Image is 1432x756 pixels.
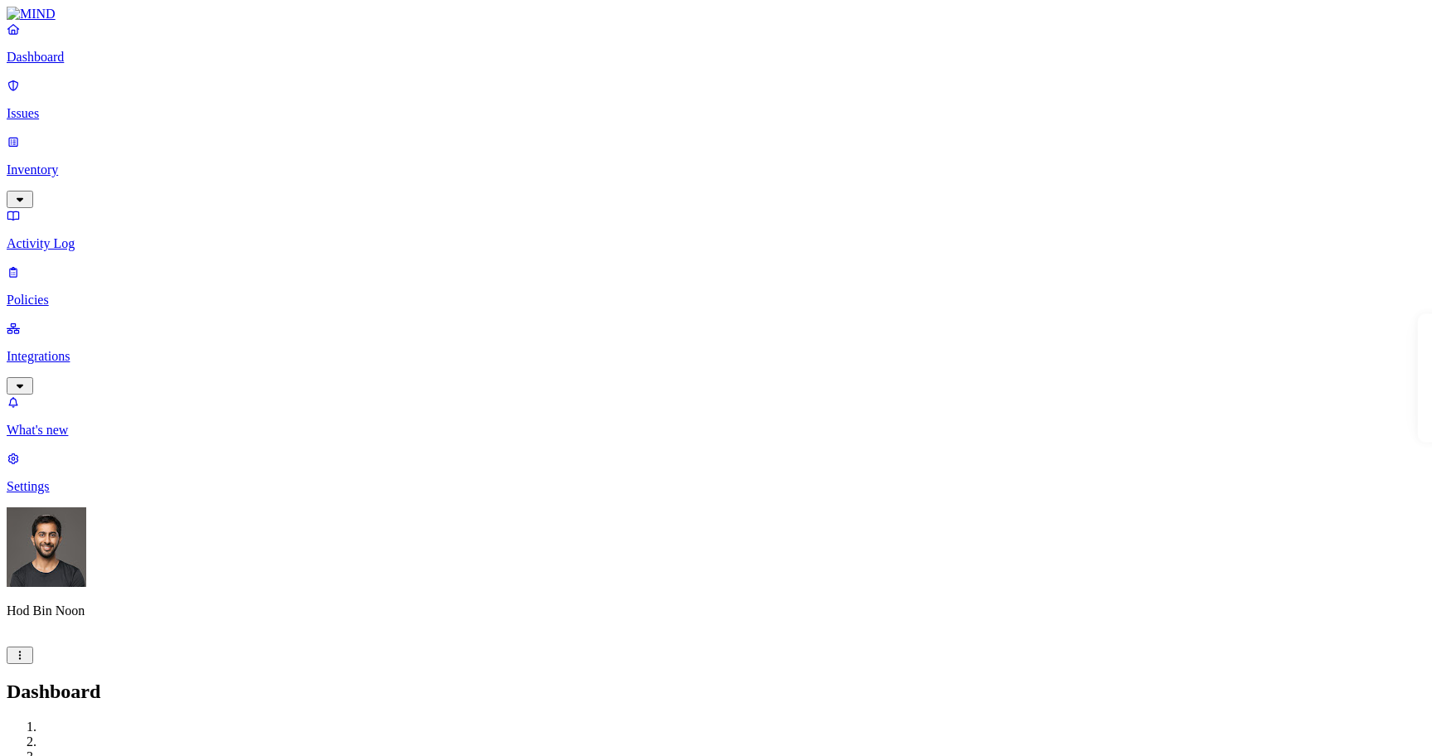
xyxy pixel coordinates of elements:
a: Integrations [7,321,1425,392]
a: MIND [7,7,1425,22]
h2: Dashboard [7,681,1425,703]
p: What's new [7,423,1425,438]
p: Inventory [7,162,1425,177]
p: Settings [7,479,1425,494]
p: Hod Bin Noon [7,603,1425,618]
p: Activity Log [7,236,1425,251]
a: Policies [7,264,1425,308]
p: Issues [7,106,1425,121]
a: Issues [7,78,1425,121]
p: Dashboard [7,50,1425,65]
a: Inventory [7,134,1425,206]
a: What's new [7,395,1425,438]
p: Integrations [7,349,1425,364]
p: Policies [7,293,1425,308]
a: Settings [7,451,1425,494]
a: Activity Log [7,208,1425,251]
img: MIND [7,7,56,22]
a: Dashboard [7,22,1425,65]
img: Hod Bin Noon [7,507,86,587]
